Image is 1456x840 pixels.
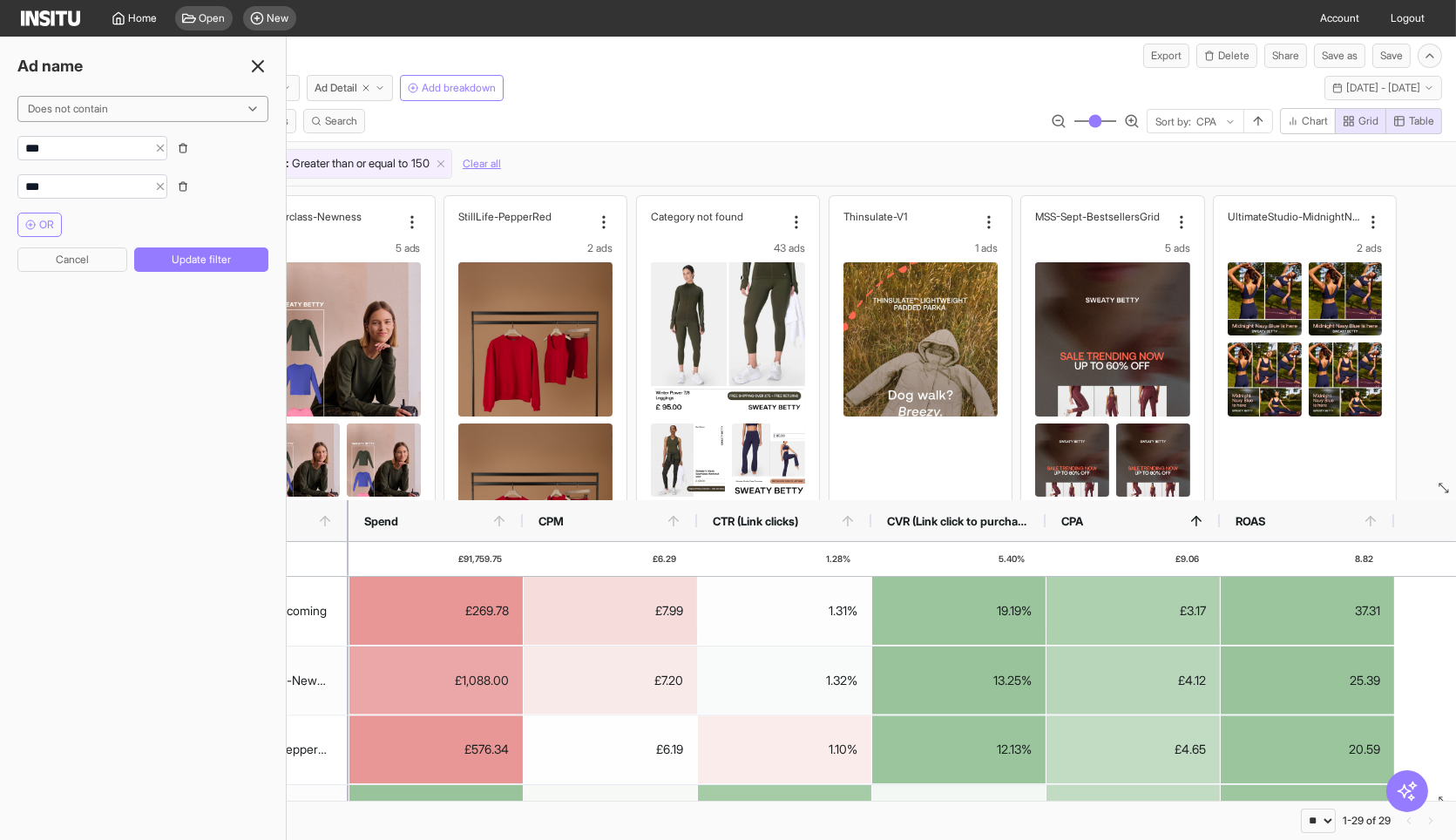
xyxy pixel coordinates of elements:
div: £3.17 [1046,577,1220,645]
div: ROAS [1220,500,1394,541]
span: Spend [364,514,398,528]
span: CPM [538,514,564,528]
div: 19.19% [872,577,1046,645]
span: £91,759.75 [458,542,502,575]
div: £7.99 [524,577,697,645]
div: 12.13% [872,715,1046,783]
div: 1.32% [698,647,871,715]
span: £9.06 [1175,542,1199,575]
h2: MSS-Sept-BestsellersGrid [1035,210,1160,223]
span: Greater than or equal to [292,155,408,173]
div: £6.19 [524,715,697,783]
button: Update filter [134,247,268,272]
div: Spend [349,500,523,541]
button: Clear input [154,142,166,154]
span: £6.29 [653,542,676,575]
button: Clear input [154,180,166,193]
button: Export [1143,44,1189,68]
div: 2 ads [1228,241,1382,255]
span: Search [325,114,357,128]
div: MSS-Sept-BestsellersGrid [1035,210,1168,223]
h2: StillLife-PepperRed [458,210,552,223]
button: Chart [1280,108,1336,134]
span: ROAS [1236,514,1265,528]
div: 25.39 [1221,647,1394,715]
div: £576.34 [349,715,523,783]
span: 150 [411,155,430,173]
span: OR [39,218,54,232]
div: 20.59 [1221,715,1394,783]
div: 1-29 of 29 [1343,814,1391,828]
span: Add breakdown [422,81,496,95]
span: Table [1409,114,1434,128]
div: Afterclass-Newness [266,210,399,223]
button: [DATE] - [DATE] [1324,76,1442,100]
div: £4.12 [1046,647,1220,715]
div: StillLife-PepperRed [458,210,592,223]
span: CVR (Link click to purchase) [887,514,1030,528]
button: Clear all [463,149,501,179]
span: Chart [1302,114,1328,128]
div: 1 ads [843,241,998,255]
h2: Afterclass-Newness [266,210,362,223]
button: Delete [1196,44,1257,68]
span: 5.40% [999,542,1025,575]
div: £4.65 [1046,715,1220,783]
img: Logo [21,10,80,26]
button: Search [303,109,365,133]
div: CVR (Link click to purchase) [871,500,1046,541]
div: £1,088.00 [349,647,523,715]
span: New [267,11,289,25]
button: Table [1386,108,1442,134]
h2: Category not found [651,210,743,223]
h2: Thinsulate-V1 [843,210,907,223]
div: 1.31% [698,577,871,645]
span: [DATE] - [DATE] [1346,81,1420,95]
span: Open [200,11,226,25]
div: 2 ads [458,241,613,255]
button: Add breakdown [400,75,504,101]
div: 1.10% [698,715,871,783]
div: £269.78 [349,577,523,645]
span: CTR (Link clicks) [713,514,798,528]
button: OR [17,213,62,237]
div: 13.25% [872,647,1046,715]
div: 5 ads [266,241,420,255]
div: 43 ads [651,241,805,255]
div: Category not found [651,210,784,223]
span: Ad name [17,54,83,78]
button: Share [1264,44,1307,68]
span: 8.82 [1355,542,1373,575]
div: £7.20 [524,647,697,715]
h2: UltimateStudio-MidnightNavy [1228,210,1361,223]
button: Cancel [17,247,127,272]
span: Grid [1358,114,1378,128]
span: Sort by: [1155,115,1191,129]
span: Home [129,11,158,25]
div: Spend:Greater than or equal to150 [241,150,451,178]
button: Ad Detail [307,75,393,101]
button: Grid [1335,108,1386,134]
button: Save [1372,44,1411,68]
span: Ad Detail [315,81,357,95]
span: 1.28% [826,542,850,575]
div: CPA [1046,500,1220,541]
div: 5 ads [1035,241,1189,255]
span: CPA [1061,514,1083,528]
div: CPM [523,500,697,541]
div: 37.31 [1221,577,1394,645]
div: Thinsulate-V1 [843,210,977,223]
div: CTR (Link clicks) [697,500,871,541]
button: Save as [1314,44,1365,68]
